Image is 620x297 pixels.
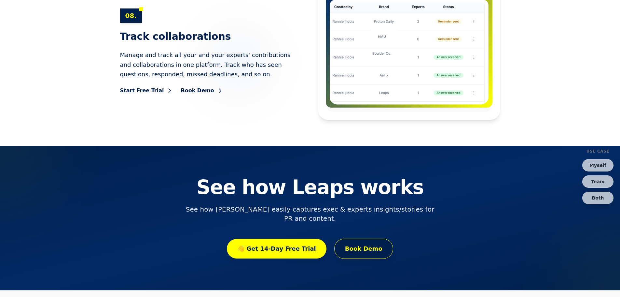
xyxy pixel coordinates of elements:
[120,31,302,42] h3: Track collaborations
[334,239,393,259] a: Book Demo
[185,205,435,223] p: See how [PERSON_NAME] easily captures exec & experts insights/stories for PR and content.
[582,159,613,171] button: Myself
[149,177,472,197] h2: See how Leaps works
[582,192,613,204] button: Both
[227,239,326,259] a: 👋 Get 14-Day Free Trial
[120,50,302,79] p: Manage and track all your and your experts' contributions and collaborations in one platform. Tra...
[586,149,610,154] h4: Use Case
[181,87,223,95] a: Book Demo
[582,175,613,188] button: Team
[120,8,142,23] div: 08.
[120,87,173,95] a: Start Free Trial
